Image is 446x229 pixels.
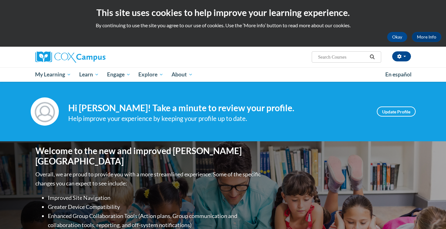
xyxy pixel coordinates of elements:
a: About [167,67,197,82]
iframe: Button to launch messaging window [421,204,441,224]
div: Main menu [26,67,420,82]
button: Search [367,53,377,61]
button: Okay [387,32,407,42]
h1: Welcome to the new and improved [PERSON_NAME][GEOGRAPHIC_DATA] [35,146,262,167]
span: Engage [107,71,131,78]
a: Update Profile [377,107,416,117]
a: Engage [103,67,135,82]
span: Explore [138,71,163,78]
img: Profile Image [31,97,59,126]
span: En español [385,71,412,78]
span: My Learning [35,71,71,78]
a: More Info [412,32,441,42]
p: By continuing to use the site you agree to our use of cookies. Use the ‘More info’ button to read... [5,22,441,29]
h4: Hi [PERSON_NAME]! Take a minute to review your profile. [68,103,367,113]
li: Improved Site Navigation [48,193,262,202]
p: Overall, we are proud to provide you with a more streamlined experience. Some of the specific cha... [35,170,262,188]
div: Help improve your experience by keeping your profile up to date. [68,113,367,124]
h2: This site uses cookies to help improve your learning experience. [5,6,441,19]
button: Account Settings [392,51,411,61]
span: Learn [79,71,99,78]
a: Explore [134,67,167,82]
a: My Learning [31,67,75,82]
li: Greater Device Compatibility [48,202,262,211]
input: Search Courses [317,53,367,61]
a: Cox Campus [35,51,154,63]
a: Learn [75,67,103,82]
a: En español [381,68,416,81]
span: About [172,71,193,78]
img: Cox Campus [35,51,105,63]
